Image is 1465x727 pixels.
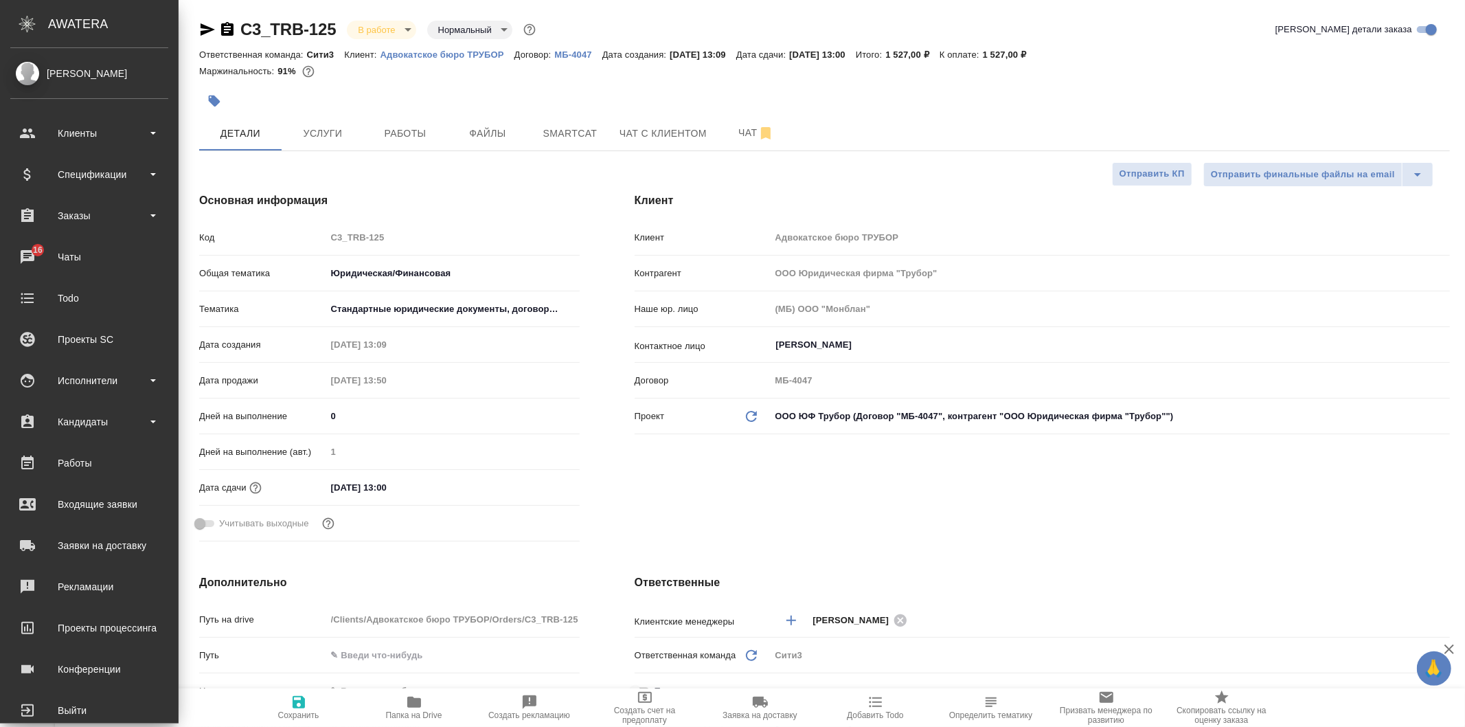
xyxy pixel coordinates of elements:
[789,49,856,60] p: [DATE] 13:00
[326,645,580,665] input: ✎ Введи что-нибудь
[455,125,521,142] span: Файлы
[199,684,326,698] p: Направление услуг
[635,615,771,629] p: Клиентские менеджеры
[771,644,1450,667] div: Сити3
[10,700,168,721] div: Выйти
[758,125,774,142] svg: Отписаться
[3,322,175,357] a: Проекты SC
[199,445,326,459] p: Дней на выполнение (авт.)
[10,412,168,432] div: Кандидаты
[587,689,703,727] button: Создать счет на предоплату
[635,649,736,662] p: Ответственная команда
[620,125,707,142] span: Чат с клиентом
[1049,689,1164,727] button: Призвать менеджера по развитию
[635,574,1450,591] h4: Ответственные
[983,49,1037,60] p: 1 527,00 ₽
[241,689,356,727] button: Сохранить
[356,689,472,727] button: Папка на Drive
[347,21,416,39] div: В работе
[277,66,299,76] p: 91%
[775,604,808,637] button: Добавить менеджера
[10,66,168,81] div: [PERSON_NAME]
[199,649,326,662] p: Путь
[240,20,336,38] a: C3_TRB-125
[1172,706,1271,725] span: Скопировать ссылку на оценку заказа
[25,243,51,257] span: 16
[635,302,771,316] p: Наше юр. лицо
[602,49,670,60] p: Дата создания:
[326,442,580,462] input: Пустое поле
[199,574,580,591] h4: Дополнительно
[10,123,168,144] div: Клиенты
[199,21,216,38] button: Скопировать ссылку для ЯМессенджера
[723,124,789,142] span: Чат
[1442,344,1445,346] button: Open
[818,689,933,727] button: Добавить Todo
[354,24,399,36] button: В работе
[344,49,380,60] p: Клиент:
[771,405,1450,428] div: ООО ЮФ Трубор (Договор "МБ-4047", контрагент "ООО Юридическая фирма "Трубор"")
[813,612,912,629] div: [PERSON_NAME]
[554,49,602,60] p: МБ-4047
[1203,162,1433,187] div: split button
[1057,706,1156,725] span: Призвать менеджера по развитию
[199,302,326,316] p: Тематика
[199,49,307,60] p: Ответственная команда:
[635,192,1450,209] h4: Клиент
[3,240,175,274] a: 16Чаты
[1422,654,1446,683] span: 🙏
[10,535,168,556] div: Заявки на доставку
[326,370,446,390] input: Пустое поле
[199,267,326,280] p: Общая тематика
[472,689,587,727] button: Создать рекламацию
[635,374,771,388] p: Договор
[307,49,345,60] p: Сити3
[199,66,277,76] p: Маржинальность:
[488,711,570,720] span: Создать рекламацию
[635,231,771,245] p: Клиент
[199,410,326,423] p: Дней на выполнение
[10,577,168,597] div: Рекламации
[1120,166,1185,182] span: Отправить КП
[3,281,175,315] a: Todo
[372,125,438,142] span: Работы
[326,406,580,426] input: ✎ Введи что-нибудь
[48,10,179,38] div: AWATERA
[290,125,356,142] span: Услуги
[703,689,818,727] button: Заявка на доставку
[386,711,442,720] span: Папка на Drive
[10,288,168,309] div: Todo
[247,479,264,497] button: Если добавить услуги и заполнить их объемом, то дата рассчитается автоматически
[635,267,771,280] p: Контрагент
[326,298,580,321] div: Стандартные юридические документы, договоры, уставы
[331,684,563,698] div: ✎ Введи что-нибудь
[885,49,940,60] p: 1 527,00 ₽
[434,24,496,36] button: Нормальный
[3,528,175,563] a: Заявки на доставку
[10,494,168,515] div: Входящие заявки
[771,227,1450,247] input: Пустое поле
[199,338,326,352] p: Дата создания
[10,370,168,391] div: Исполнители
[381,49,514,60] p: Адвокатское бюро ТРУБОР
[595,706,694,725] span: Создать счет на предоплату
[10,453,168,473] div: Работы
[933,689,1049,727] button: Определить тематику
[655,684,729,698] span: Проектная группа
[1203,162,1402,187] button: Отправить финальные файлы на email
[10,618,168,638] div: Проекты процессинга
[10,164,168,185] div: Спецификации
[3,446,175,480] a: Работы
[3,570,175,604] a: Рекламации
[554,48,602,60] a: МБ-4047
[3,611,175,645] a: Проекты процессинга
[847,711,903,720] span: Добавить Todo
[10,329,168,350] div: Проекты SC
[1211,167,1395,183] span: Отправить финальные файлы на email
[427,21,512,39] div: В работе
[299,63,317,80] button: 120.12 RUB;
[949,711,1032,720] span: Определить тематику
[10,659,168,680] div: Конференции
[723,711,797,720] span: Заявка на доставку
[326,262,580,285] div: Юридическая/Финансовая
